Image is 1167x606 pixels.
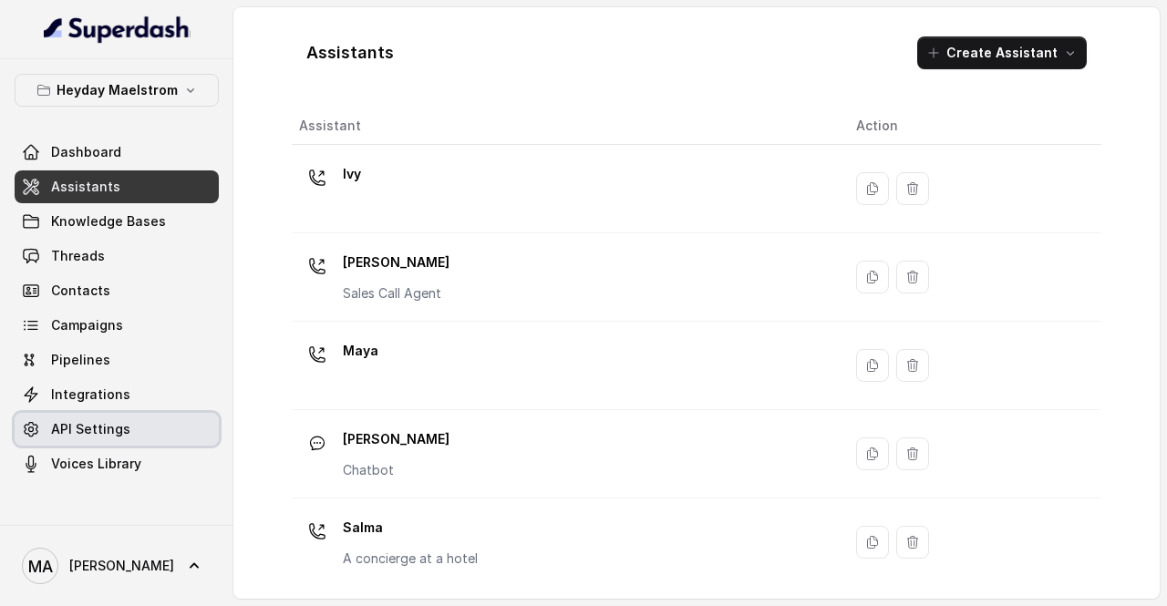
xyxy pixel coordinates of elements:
[69,557,174,575] span: [PERSON_NAME]
[51,247,105,265] span: Threads
[15,74,219,107] button: Heyday Maelstrom
[842,108,1101,145] th: Action
[343,248,449,277] p: [PERSON_NAME]
[343,425,449,454] p: [PERSON_NAME]
[343,513,478,542] p: Salma
[51,455,141,473] span: Voices Library
[15,136,219,169] a: Dashboard
[343,336,378,365] p: Maya
[51,351,110,369] span: Pipelines
[51,316,123,334] span: Campaigns
[343,461,449,479] p: Chatbot
[57,79,178,101] p: Heyday Maelstrom
[15,413,219,446] a: API Settings
[51,143,121,161] span: Dashboard
[343,550,478,568] p: A concierge at a hotel
[343,284,449,303] p: Sales Call Agent
[15,447,219,480] a: Voices Library
[15,205,219,238] a: Knowledge Bases
[15,378,219,411] a: Integrations
[15,309,219,342] a: Campaigns
[15,540,219,591] a: [PERSON_NAME]
[51,212,166,231] span: Knowledge Bases
[15,170,219,203] a: Assistants
[15,274,219,307] a: Contacts
[51,420,130,438] span: API Settings
[15,344,219,376] a: Pipelines
[917,36,1087,69] button: Create Assistant
[51,385,130,404] span: Integrations
[15,240,219,272] a: Threads
[44,15,191,44] img: light.svg
[292,108,842,145] th: Assistant
[343,159,361,189] p: Ivy
[28,557,53,576] text: MA
[51,282,110,300] span: Contacts
[51,178,120,196] span: Assistants
[306,38,394,67] h1: Assistants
